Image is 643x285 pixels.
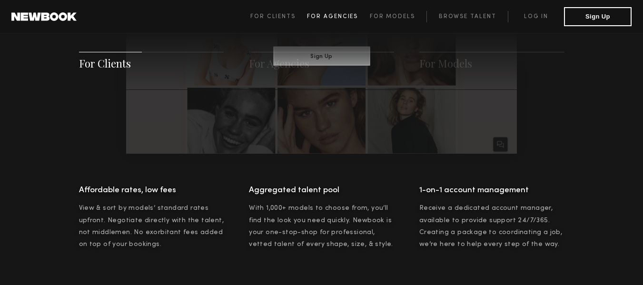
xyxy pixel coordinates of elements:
h4: Affordable rates, low fees [79,183,224,197]
a: For Clients [250,11,307,22]
button: Sign Up [564,7,632,26]
span: With 1,000+ models to choose from, you’ll find the look you need quickly. Newbook is your one-sto... [249,205,393,247]
span: View & sort by models’ standard rates upfront. Negotiate directly with the talent, not middlemen.... [79,205,224,247]
a: Browse Talent [426,11,508,22]
a: For Clients [79,56,131,70]
h4: 1-on-1 account management [419,183,564,197]
a: For Agencies [307,11,369,22]
span: For Clients [250,14,296,20]
h4: Aggregated talent pool [249,183,394,197]
a: For Models [370,11,427,22]
a: For Agencies [249,56,309,70]
span: For Models [370,14,415,20]
a: Log in [508,11,564,22]
a: For Models [419,56,472,70]
span: For Agencies [307,14,358,20]
span: Receive a dedicated account manager, available to provide support 24/7/365. Creating a package to... [419,205,562,247]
